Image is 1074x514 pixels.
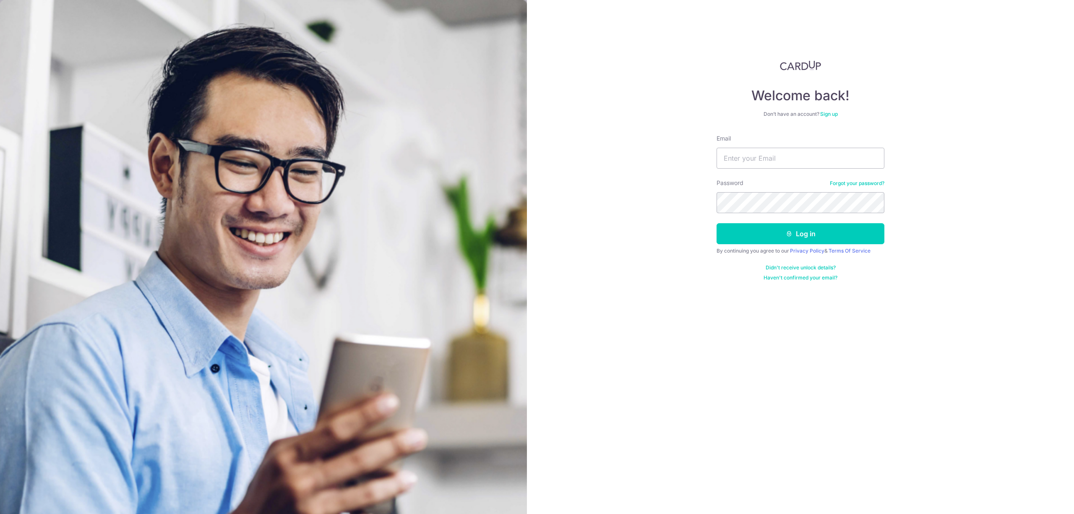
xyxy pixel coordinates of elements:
div: By continuing you agree to our & [717,248,884,254]
img: CardUp Logo [780,60,821,70]
div: Don’t have an account? [717,111,884,117]
a: Haven't confirmed your email? [764,274,837,281]
label: Email [717,134,731,143]
label: Password [717,179,743,187]
button: Log in [717,223,884,244]
a: Terms Of Service [829,248,871,254]
input: Enter your Email [717,148,884,169]
a: Sign up [820,111,838,117]
a: Forgot your password? [830,180,884,187]
h4: Welcome back! [717,87,884,104]
a: Privacy Policy [790,248,824,254]
a: Didn't receive unlock details? [766,264,836,271]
